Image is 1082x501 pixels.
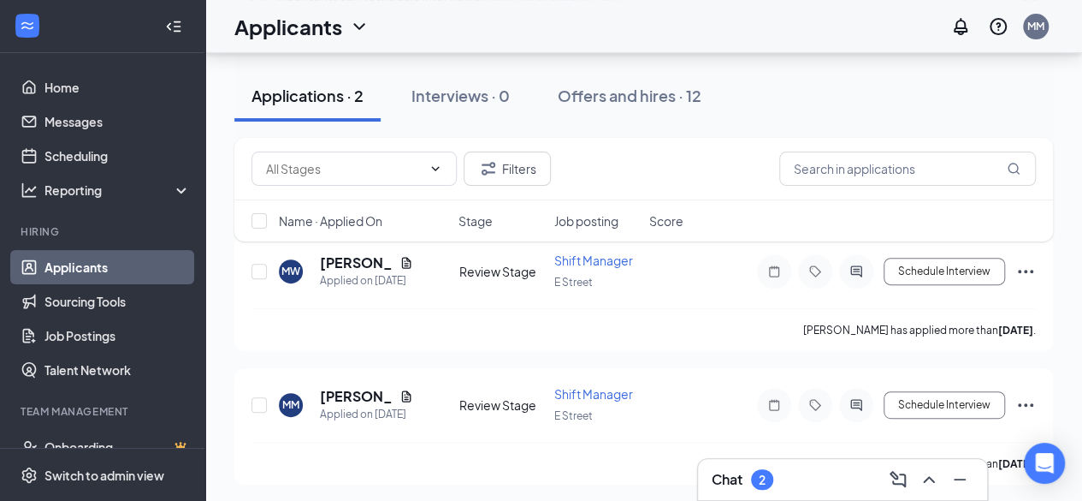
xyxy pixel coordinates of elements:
svg: ChevronUp [919,469,939,490]
input: All Stages [266,159,422,178]
button: Schedule Interview [884,258,1005,285]
svg: Settings [21,467,38,484]
svg: Ellipses [1015,261,1036,282]
div: Review Stage [459,397,544,414]
div: MM [282,397,299,412]
button: ChevronUp [915,466,943,493]
svg: Document [399,256,413,270]
button: Filter Filters [464,152,551,186]
svg: Tag [805,265,825,278]
p: [PERSON_NAME] has applied more than . [803,456,1036,471]
p: [PERSON_NAME] has applied more than . [803,323,1036,337]
div: Review Stage [459,263,544,280]
span: Job posting [553,212,618,230]
svg: Ellipses [1015,395,1036,415]
div: Reporting [44,182,192,199]
button: Schedule Interview [884,391,1005,419]
svg: Note [764,398,784,412]
a: Messages [44,104,191,139]
button: ComposeMessage [884,466,912,493]
div: Interviews · 0 [411,85,510,106]
svg: ChevronDown [429,162,442,176]
span: Score [649,212,683,230]
b: [DATE] [998,324,1033,337]
h1: Applicants [234,12,342,41]
svg: Notifications [950,16,971,37]
a: Sourcing Tools [44,284,191,319]
span: E Street [554,409,593,422]
svg: ActiveChat [846,265,866,278]
div: Open Intercom Messenger [1024,443,1065,484]
div: Hiring [21,224,187,239]
div: Applied on [DATE] [320,406,413,423]
a: Scheduling [44,139,191,173]
span: Shift Manager [554,253,633,268]
h5: [PERSON_NAME] [320,253,393,272]
div: Offers and hires · 12 [558,85,701,106]
svg: Analysis [21,182,38,199]
button: Minimize [946,466,973,493]
svg: ChevronDown [349,16,370,37]
svg: MagnifyingGlass [1007,162,1020,176]
svg: QuestionInfo [988,16,1008,37]
div: Applications · 2 [251,85,364,106]
span: Shift Manager [554,386,633,402]
h5: [PERSON_NAME] [320,387,393,406]
div: Team Management [21,404,187,419]
div: 2 [759,473,766,487]
svg: Note [764,265,784,278]
a: Home [44,70,191,104]
svg: Collapse [165,18,182,35]
svg: Filter [478,158,499,179]
div: MW [281,264,300,278]
span: Name · Applied On [279,212,382,230]
svg: ComposeMessage [888,469,908,490]
div: Switch to admin view [44,467,164,484]
div: Applied on [DATE] [320,272,413,289]
a: Applicants [44,250,191,284]
svg: Tag [805,398,825,412]
div: MM [1027,19,1044,33]
a: Job Postings [44,319,191,353]
span: Stage [458,212,493,230]
svg: WorkstreamLogo [19,17,36,34]
a: OnboardingCrown [44,430,191,464]
a: Talent Network [44,353,191,387]
svg: ActiveChat [846,398,866,412]
svg: Minimize [949,469,970,490]
svg: Document [399,390,413,403]
span: E Street [554,276,593,289]
b: [DATE] [998,457,1033,470]
input: Search in applications [779,152,1036,186]
h3: Chat [712,470,742,489]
